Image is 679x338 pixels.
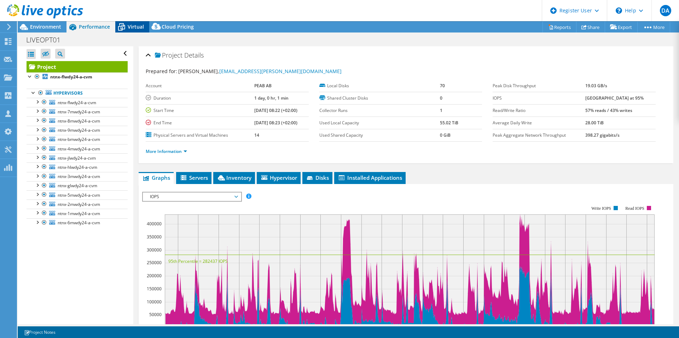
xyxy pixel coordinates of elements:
a: ntnx-7mwdy24-a-cvm [27,107,128,116]
a: More [637,22,670,32]
text: Read IOPS [626,206,645,211]
a: ntnx-3mwdy24-a-cvm [27,172,128,181]
text: Write IOPS [591,206,611,211]
span: Graphs [142,174,170,181]
span: Virtual [128,23,144,30]
text: 200000 [147,273,162,279]
label: Peak Disk Throughput [493,82,585,89]
a: Export [605,22,638,32]
a: ntnx-1mwdy24-a-cvm [27,209,128,218]
span: ntnx-bmwdy24-a-cvm [58,136,100,142]
text: 300000 [147,247,162,253]
text: 350000 [147,234,162,240]
b: 14 [254,132,259,138]
span: Details [184,51,204,59]
text: 100000 [147,299,162,305]
text: 400000 [147,221,162,227]
label: Average Daily Write [493,119,585,126]
b: 0 GiB [440,132,451,138]
span: Project [155,52,182,59]
label: Account [146,82,254,89]
span: ntnx-9mwdy24-a-cvm [58,127,100,133]
b: 28.00 TiB [585,120,604,126]
svg: \n [616,7,622,14]
b: ntnx-flwdy24-a-cvm [50,74,92,80]
label: Prepared for: [146,68,177,75]
a: Hypervisors [27,89,128,98]
b: PEAB AB [254,83,272,89]
a: [EMAIL_ADDRESS][PERSON_NAME][DOMAIN_NAME] [219,68,342,75]
a: Project Notes [19,328,60,337]
label: Read/Write Ratio [493,107,585,114]
span: Installed Applications [338,174,402,181]
a: Reports [542,22,576,32]
label: Start Time [146,107,254,114]
span: Environment [30,23,61,30]
a: ntnx-5mwdy24-a-cvm [27,190,128,200]
label: Collector Runs [319,107,440,114]
a: Share [576,22,605,32]
label: IOPS [493,95,585,102]
span: IOPS [146,192,237,201]
span: Performance [79,23,110,30]
text: 50000 [149,312,162,318]
label: Shared Cluster Disks [319,95,440,102]
span: ntnx-1mwdy24-a-cvm [58,210,100,217]
a: ntnx-hlwdy24-a-cvm [27,162,128,172]
span: ntnx-6mwdy24-a-cvm [58,220,100,226]
a: ntnx-jlwdy24-a-cvm [27,153,128,162]
a: ntnx-4mwdy24-a-cvm [27,144,128,153]
b: [DATE] 08:23 (+02:00) [254,120,297,126]
b: 1 day, 0 hr, 1 min [254,95,289,101]
span: Hypervisor [260,174,297,181]
label: Peak Aggregate Network Throughput [493,132,585,139]
h1: LIVEOPT01 [23,36,71,44]
span: ntnx-5mwdy24-a-cvm [58,192,100,198]
a: ntnx-flwdy24-a-cvm [27,72,128,82]
a: More Information [146,148,187,154]
label: Physical Servers and Virtual Machines [146,132,254,139]
b: 1 [440,107,442,113]
a: ntnx-8mwdy24-a-cvm [27,116,128,125]
a: Project [27,61,128,72]
a: ntnx-9mwdy24-a-cvm [27,126,128,135]
b: 398.27 gigabits/s [585,132,620,138]
span: Servers [180,174,208,181]
span: ntnx-4mwdy24-a-cvm [58,146,100,152]
a: ntnx-glwdy24-a-cvm [27,181,128,190]
b: 57% reads / 43% writes [585,107,632,113]
span: ntnx-3mwdy24-a-cvm [58,173,100,179]
b: 19.03 GB/s [585,83,607,89]
text: 250000 [147,260,162,266]
a: ntnx-2mwdy24-a-cvm [27,200,128,209]
label: Duration [146,95,254,102]
text: 150000 [147,286,162,292]
span: ntnx-glwdy24-a-cvm [58,183,97,189]
span: ntnx-hlwdy24-a-cvm [58,164,97,170]
a: ntnx-6mwdy24-a-cvm [27,218,128,227]
span: Cloud Pricing [162,23,194,30]
label: Local Disks [319,82,440,89]
span: ntnx-2mwdy24-a-cvm [58,201,100,207]
label: Used Local Capacity [319,119,440,126]
b: [GEOGRAPHIC_DATA] at 95% [585,95,644,101]
span: Inventory [217,174,251,181]
span: ntnx-flwdy24-a-cvm [58,100,96,106]
b: 70 [440,83,445,89]
label: Used Shared Capacity [319,132,440,139]
span: ntnx-8mwdy24-a-cvm [58,118,100,124]
span: Disks [306,174,329,181]
span: DA [660,5,671,16]
span: ntnx-7mwdy24-a-cvm [58,109,100,115]
span: ntnx-jlwdy24-a-cvm [58,155,96,161]
b: 55.02 TiB [440,120,458,126]
a: ntnx-bmwdy24-a-cvm [27,135,128,144]
span: [PERSON_NAME], [178,68,342,75]
b: 0 [440,95,442,101]
a: ntnx-flwdy24-a-cvm [27,98,128,107]
label: End Time [146,119,254,126]
text: 95th Percentile = 282437 IOPS [168,258,228,264]
b: [DATE] 08:22 (+02:00) [254,107,297,113]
